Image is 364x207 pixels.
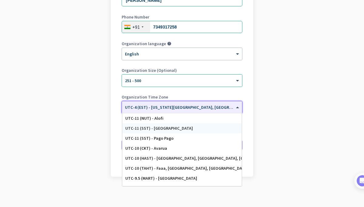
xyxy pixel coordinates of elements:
div: UTC-9 (GAMT) - [GEOGRAPHIC_DATA] [125,186,239,191]
div: Options List [122,113,242,186]
div: Go back [122,162,242,166]
div: UTC-11 (SST) - [GEOGRAPHIC_DATA] [125,126,239,131]
div: UTC-10 (CKT) - Avarua [125,146,239,151]
div: UTC-10 (HAST) - [GEOGRAPHIC_DATA], [GEOGRAPHIC_DATA], [GEOGRAPHIC_DATA], [GEOGRAPHIC_DATA] [125,156,239,161]
div: UTC-9.5 (MART) - [GEOGRAPHIC_DATA] [125,176,239,181]
label: Organization language [122,42,166,46]
input: 74104 10123 [122,21,242,33]
div: UTC-11 (NUT) - Alofi [125,116,239,121]
div: +91 [132,24,140,30]
i: help [167,42,171,46]
label: Organization Time Zone [122,95,242,99]
div: UTC-10 (TAHT) - Faaa, [GEOGRAPHIC_DATA], [GEOGRAPHIC_DATA] [125,166,239,171]
label: Phone Number [122,15,242,19]
button: Create Organization [122,140,242,151]
label: Organization Size (Optional) [122,68,242,72]
div: UTC-11 (SST) - Pago Pago [125,136,239,141]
